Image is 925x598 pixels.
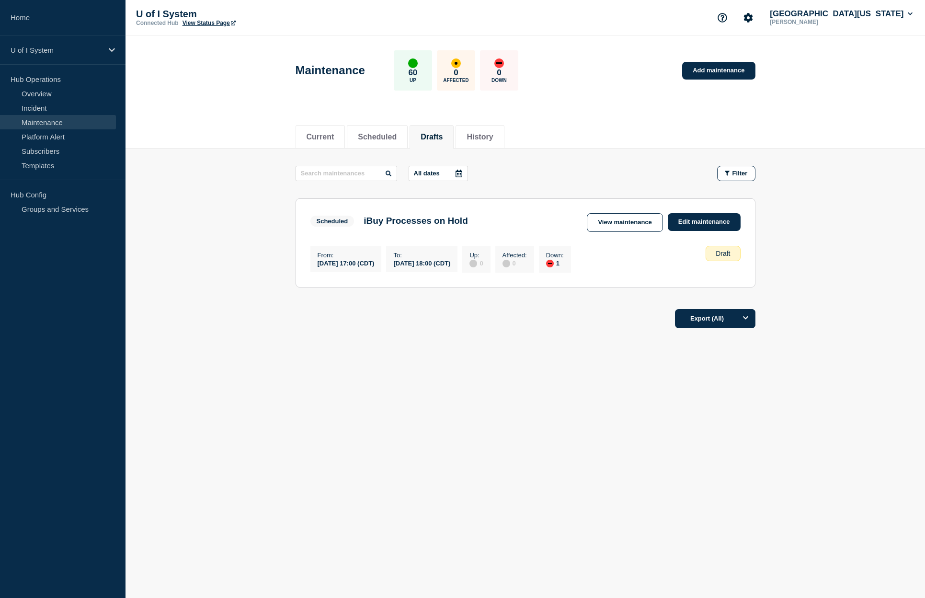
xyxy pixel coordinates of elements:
span: Filter [732,170,748,177]
p: Up : [469,252,483,259]
button: Options [736,309,755,328]
h1: Maintenance [296,64,365,77]
p: U of I System [136,9,328,20]
a: Add maintenance [682,62,755,80]
h3: iBuy Processes on Hold [364,216,468,226]
button: History [467,133,493,141]
p: All dates [414,170,440,177]
a: View maintenance [587,213,662,232]
p: Down [491,78,507,83]
input: Search maintenances [296,166,397,181]
a: View Status Page [183,20,236,26]
p: From : [318,252,375,259]
p: Connected Hub [136,20,179,26]
div: 0 [469,259,483,267]
button: Export (All) [675,309,755,328]
div: Draft [706,246,740,261]
p: [PERSON_NAME] [768,19,868,25]
div: down [494,58,504,68]
div: down [546,260,554,267]
p: U of I System [11,46,103,54]
div: Scheduled [317,218,348,225]
div: [DATE] 18:00 (CDT) [393,259,450,267]
button: All dates [409,166,468,181]
button: Scheduled [358,133,397,141]
p: Affected : [502,252,527,259]
div: 0 [502,259,527,267]
div: up [408,58,418,68]
div: 1 [546,259,564,267]
button: Drafts [421,133,443,141]
button: [GEOGRAPHIC_DATA][US_STATE] [768,9,914,19]
p: Down : [546,252,564,259]
div: disabled [469,260,477,267]
button: Current [307,133,334,141]
button: Support [712,8,732,28]
a: Edit maintenance [668,213,741,231]
div: [DATE] 17:00 (CDT) [318,259,375,267]
p: 60 [408,68,417,78]
button: Account settings [738,8,758,28]
button: Filter [717,166,755,181]
p: To : [393,252,450,259]
p: Up [410,78,416,83]
p: 0 [497,68,501,78]
p: Affected [443,78,468,83]
div: disabled [502,260,510,267]
p: 0 [454,68,458,78]
div: affected [451,58,461,68]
